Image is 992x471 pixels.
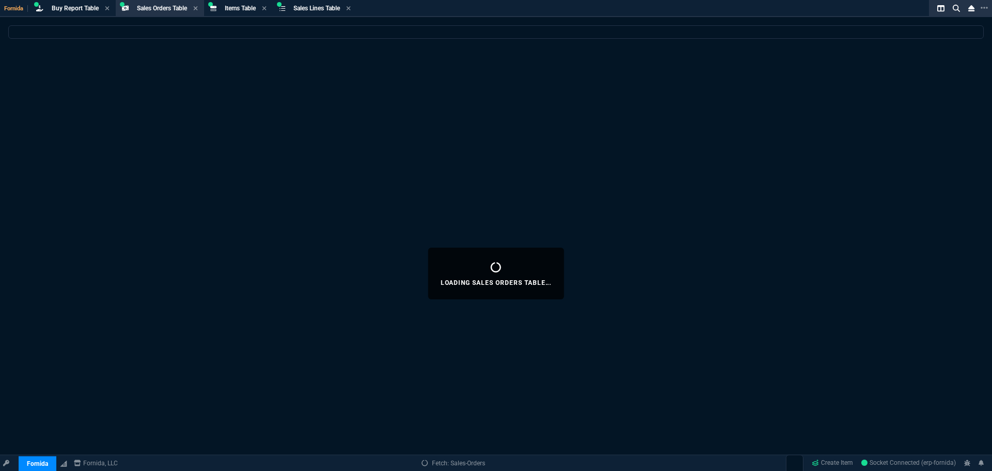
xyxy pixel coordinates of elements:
span: Items Table [225,5,256,12]
span: Sales Lines Table [293,5,340,12]
nx-icon: Search [949,2,964,14]
span: Socket Connected (erp-fornida) [861,460,956,467]
nx-icon: Open New Tab [981,3,988,13]
span: Fornida [4,5,28,12]
p: Loading Sales Orders Table... [441,279,552,287]
nx-icon: Close Tab [193,5,198,13]
nx-icon: Close Workbench [964,2,979,14]
nx-icon: Close Tab [105,5,110,13]
nx-icon: Close Tab [346,5,351,13]
a: BvZBFTqTk_xEnpLVAAAS [861,459,956,468]
a: msbcCompanyName [71,459,121,468]
span: Buy Report Table [52,5,99,12]
a: Create Item [808,455,857,471]
nx-icon: Close Tab [262,5,267,13]
nx-icon: Split Panels [933,2,949,14]
span: Sales Orders Table [137,5,187,12]
a: Fetch: Sales-Orders [422,459,485,468]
